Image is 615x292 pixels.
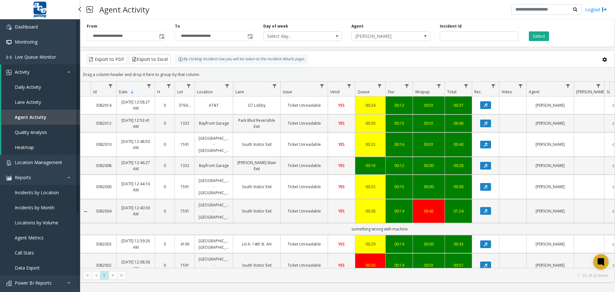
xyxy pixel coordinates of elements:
[179,208,191,214] a: 1591
[351,23,364,29] label: Agent
[389,120,409,126] a: 00:15
[237,160,276,172] a: [PERSON_NAME] Main Exit
[530,163,570,169] a: [PERSON_NAME]
[120,238,151,250] a: [DATE] 12:39:26 AM
[388,89,395,95] span: Dur
[530,120,570,126] a: [PERSON_NAME]
[179,120,191,126] a: 1332
[237,262,276,268] a: South Visitor Exit
[120,160,151,172] a: [DATE] 12:46:27 AM
[15,204,54,211] span: Incidents by Month
[179,262,191,268] a: 1591
[449,120,468,126] a: 00:46
[359,141,381,147] a: 00:23
[417,241,441,247] div: 00:00
[159,184,171,190] a: 0
[449,141,468,147] a: 00:40
[199,102,229,108] a: AT&T
[130,89,135,95] span: Sortable
[6,160,12,165] img: 'icon'
[94,141,112,147] a: 3082010
[417,262,441,268] div: 00:01
[284,184,324,190] a: Ticket Unreadable
[96,2,152,17] h3: Agent Activity
[199,120,229,126] a: Bayfront Garage
[449,163,468,169] div: 00:28
[264,32,326,41] span: Select day...
[197,89,213,95] span: Location
[576,89,605,95] span: [PERSON_NAME]
[120,117,151,129] a: [DATE] 12:53:41 AM
[594,82,603,90] a: Parker Filter Menu
[389,141,409,147] div: 00:16
[223,82,232,90] a: Location Filter Menu
[159,141,171,147] a: 0
[338,103,345,108] span: YES
[449,262,468,268] a: 00:51
[375,82,384,90] a: Queue Filter Menu
[1,125,80,140] a: Quality Analysis
[237,117,276,129] a: Park Blvd Reversible Exit
[179,241,191,247] a: 4190
[449,208,468,214] div: 01:24
[417,141,441,147] div: 00:01
[474,89,482,95] span: Rec.
[237,208,276,214] a: South Visitor Exit
[338,121,345,126] span: YES
[158,32,165,41] span: Toggle popup
[80,69,615,80] div: Drag a column header and drop it here to group by that column
[284,102,324,108] a: Ticket Unreadable
[516,82,525,90] a: Video Filter Menu
[6,55,12,60] img: 'icon'
[389,262,409,268] a: 00:14
[332,120,351,126] a: YES
[199,135,229,154] a: [GEOGRAPHIC_DATA] - [GEOGRAPHIC_DATA]
[159,102,171,108] a: 0
[177,89,183,95] span: Lot
[15,235,44,241] span: Agent Metrics
[1,79,80,95] a: Daily Activity
[15,69,29,75] span: Activity
[15,129,47,135] span: Quality Analysis
[159,241,171,247] a: 0
[529,89,539,95] span: Agent
[389,184,409,190] div: 00:15
[359,262,381,268] div: 00:36
[284,163,324,169] a: Ticket Unreadable
[235,89,244,95] span: Lane
[417,163,441,169] div: 00:00
[94,208,112,214] a: 3082004
[585,6,607,13] a: Logout
[159,120,171,126] a: 0
[284,241,324,247] a: Ticket Unreadable
[417,120,441,126] a: 00:01
[389,241,409,247] a: 00:14
[80,209,91,214] a: Collapse Details
[237,241,276,247] a: Lvl A: 14th St. AH
[530,241,570,247] a: [PERSON_NAME]
[389,102,409,108] div: 00:12
[530,141,570,147] a: [PERSON_NAME]
[119,89,127,95] span: Date
[199,256,229,275] a: [GEOGRAPHIC_DATA] - [GEOGRAPHIC_DATA]
[449,184,468,190] div: 00:38
[359,163,381,169] a: 00:16
[338,208,345,214] span: YES
[199,178,229,196] a: [GEOGRAPHIC_DATA] - [GEOGRAPHIC_DATA]
[179,184,191,190] a: 1591
[15,144,34,150] span: Heatmap
[417,208,441,214] a: 00:42
[6,70,12,75] img: 'icon'
[359,120,381,126] a: 00:30
[178,57,183,62] img: infoIcon.svg
[389,163,409,169] div: 00:12
[338,142,345,147] span: YES
[6,281,12,286] img: 'icon'
[15,174,31,180] span: Reports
